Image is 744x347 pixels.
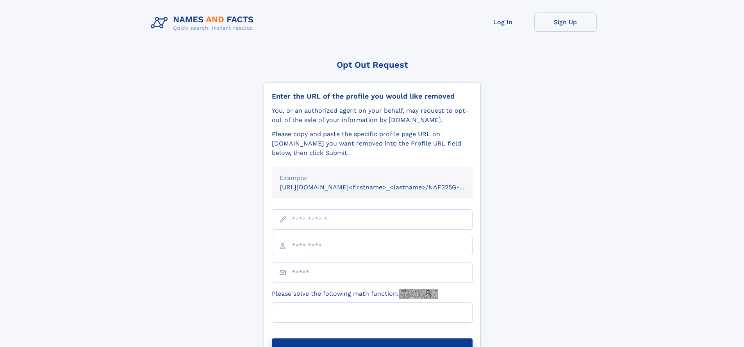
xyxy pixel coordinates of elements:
[534,13,597,32] a: Sign Up
[280,183,487,191] small: [URL][DOMAIN_NAME]<firstname>_<lastname>/NAF325G-xxxxxxxx
[148,13,260,34] img: Logo Names and Facts
[280,173,465,183] div: Example:
[272,92,473,101] div: Enter the URL of the profile you would like removed
[272,129,473,158] div: Please copy and paste the specific profile page URL on [DOMAIN_NAME] you want removed into the Pr...
[272,106,473,125] div: You, or an authorized agent on your behalf, may request to opt-out of the sale of your informatio...
[264,60,481,70] div: Opt Out Request
[472,13,534,32] a: Log In
[272,289,438,299] label: Please solve the following math function:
